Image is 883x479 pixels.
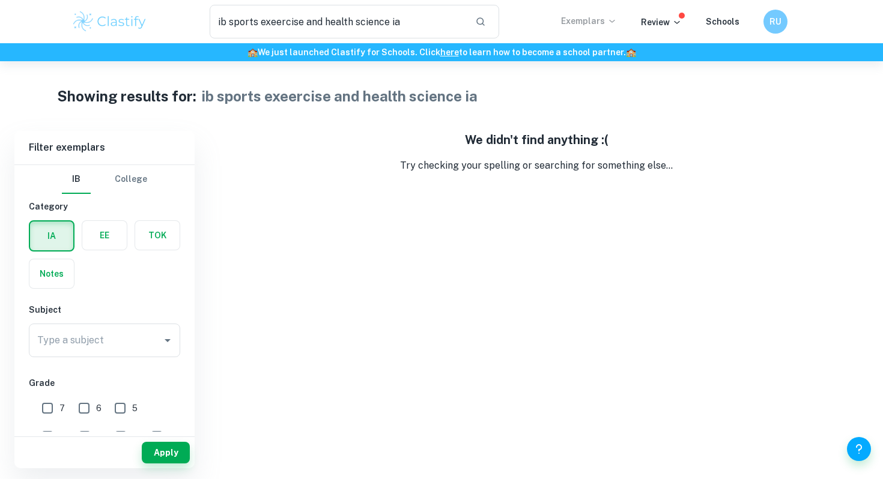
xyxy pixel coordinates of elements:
[29,303,180,316] h6: Subject
[247,47,258,57] span: 🏫
[59,402,65,415] span: 7
[763,10,787,34] button: RU
[706,17,739,26] a: Schools
[29,259,74,288] button: Notes
[29,200,180,213] h6: Category
[62,165,147,194] div: Filter type choice
[142,442,190,463] button: Apply
[62,165,91,194] button: IB
[59,430,65,443] span: 4
[135,221,180,250] button: TOK
[440,47,459,57] a: here
[169,430,172,443] span: 1
[159,332,176,349] button: Open
[57,85,196,107] h1: Showing results for:
[30,221,73,250] button: IA
[204,158,869,173] p: Try checking your spelling or searching for something else...
[132,402,138,415] span: 5
[115,165,147,194] button: College
[82,221,127,250] button: EE
[29,376,180,390] h6: Grade
[133,430,138,443] span: 2
[2,46,881,59] h6: We just launched Clastify for Schools. Click to learn how to become a school partner.
[204,131,869,149] h5: We didn't find anything :(
[96,402,102,415] span: 6
[561,14,617,28] p: Exemplars
[14,131,195,164] h6: Filter exemplars
[769,15,783,28] h6: RU
[641,16,682,29] p: Review
[210,5,466,38] input: Search for any exemplars...
[97,430,102,443] span: 3
[847,437,871,461] button: Help and Feedback
[626,47,636,57] span: 🏫
[201,85,478,107] h1: ib sports exeercise and health science ia
[71,10,148,34] img: Clastify logo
